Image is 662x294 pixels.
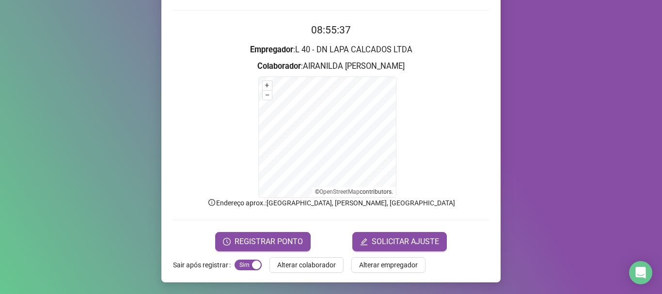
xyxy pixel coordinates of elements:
[173,198,489,208] p: Endereço aprox. : [GEOGRAPHIC_DATA], [PERSON_NAME], [GEOGRAPHIC_DATA]
[173,257,235,273] label: Sair após registrar
[173,60,489,73] h3: : AIRANILDA [PERSON_NAME]
[311,24,351,36] time: 08:55:37
[269,257,344,273] button: Alterar colaborador
[629,261,652,284] div: Open Intercom Messenger
[319,188,360,195] a: OpenStreetMap
[372,236,439,248] span: SOLICITAR AJUSTE
[263,91,272,100] button: –
[215,232,311,251] button: REGISTRAR PONTO
[173,44,489,56] h3: : L 40 - DN LAPA CALCADOS LTDA
[250,45,293,54] strong: Empregador
[359,260,418,270] span: Alterar empregador
[257,62,301,71] strong: Colaborador
[263,81,272,90] button: +
[351,257,426,273] button: Alterar empregador
[360,238,368,246] span: edit
[352,232,447,251] button: editSOLICITAR AJUSTE
[207,198,216,207] span: info-circle
[235,236,303,248] span: REGISTRAR PONTO
[277,260,336,270] span: Alterar colaborador
[315,188,393,195] li: © contributors.
[223,238,231,246] span: clock-circle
